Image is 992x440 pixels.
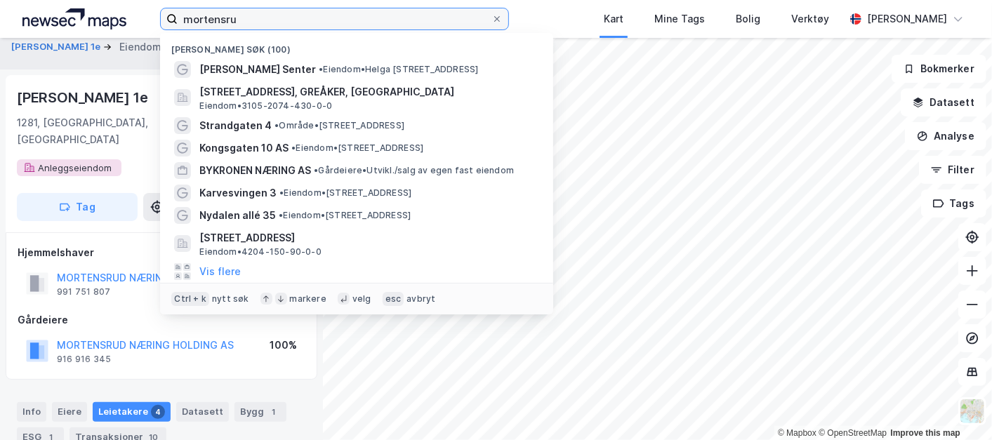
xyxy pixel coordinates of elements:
[291,142,423,154] span: Eiendom • [STREET_ADDRESS]
[199,263,241,280] button: Vis flere
[18,312,305,328] div: Gårdeiere
[905,122,986,150] button: Analyse
[290,293,326,305] div: markere
[867,11,947,27] div: [PERSON_NAME]
[922,373,992,440] div: Kontrollprogram for chat
[17,86,151,109] div: [PERSON_NAME] 1e
[199,229,536,246] span: [STREET_ADDRESS]
[319,64,478,75] span: Eiendom • Helga [STREET_ADDRESS]
[199,185,277,201] span: Karvesvingen 3
[319,64,323,74] span: •
[270,337,297,354] div: 100%
[176,402,229,422] div: Datasett
[57,354,111,365] div: 916 916 345
[314,165,514,176] span: Gårdeiere • Utvikl./salg av egen fast eiendom
[291,142,296,153] span: •
[119,39,161,55] div: Eiendom
[819,428,887,438] a: OpenStreetMap
[18,244,305,261] div: Hjemmelshaver
[178,8,491,29] input: Søk på adresse, matrikkel, gårdeiere, leietakere eller personer
[52,402,87,422] div: Eiere
[171,292,209,306] div: Ctrl + k
[234,402,286,422] div: Bygg
[212,293,249,305] div: nytt søk
[199,84,536,100] span: [STREET_ADDRESS], GREÅKER, [GEOGRAPHIC_DATA]
[654,11,705,27] div: Mine Tags
[791,11,829,27] div: Verktøy
[199,117,272,134] span: Strandgaten 4
[279,187,411,199] span: Eiendom • [STREET_ADDRESS]
[275,120,279,131] span: •
[383,292,404,306] div: esc
[17,114,199,148] div: 1281, [GEOGRAPHIC_DATA], [GEOGRAPHIC_DATA]
[314,165,318,175] span: •
[919,156,986,184] button: Filter
[921,189,986,218] button: Tags
[199,162,311,179] span: BYKRONEN NÆRING AS
[778,428,816,438] a: Mapbox
[736,11,760,27] div: Bolig
[406,293,435,305] div: avbryt
[199,246,322,258] span: Eiendom • 4204-150-90-0-0
[922,373,992,440] iframe: Chat Widget
[199,61,316,78] span: [PERSON_NAME] Senter
[17,193,138,221] button: Tag
[22,8,126,29] img: logo.a4113a55bc3d86da70a041830d287a7e.svg
[160,33,553,58] div: [PERSON_NAME] søk (100)
[199,207,276,224] span: Nydalen allé 35
[604,11,623,27] div: Kart
[279,210,411,221] span: Eiendom • [STREET_ADDRESS]
[11,40,103,54] button: [PERSON_NAME] 1e
[57,286,110,298] div: 991 751 807
[901,88,986,116] button: Datasett
[93,402,171,422] div: Leietakere
[892,55,986,83] button: Bokmerker
[891,428,960,438] a: Improve this map
[279,187,284,198] span: •
[279,210,283,220] span: •
[267,405,281,419] div: 1
[151,405,165,419] div: 4
[199,140,289,156] span: Kongsgaten 10 AS
[199,100,332,112] span: Eiendom • 3105-2074-430-0-0
[352,293,371,305] div: velg
[275,120,404,131] span: Område • [STREET_ADDRESS]
[17,402,46,422] div: Info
